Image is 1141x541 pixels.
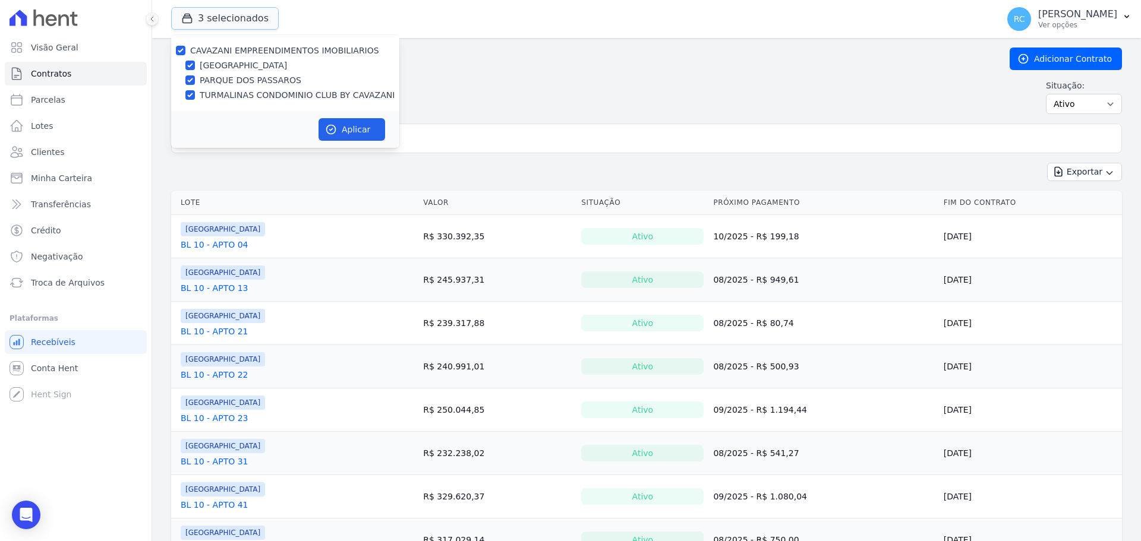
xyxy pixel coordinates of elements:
[418,345,576,388] td: R$ 240.991,01
[418,191,576,215] th: Valor
[5,245,147,268] a: Negativação
[31,251,83,262] span: Negativação
[319,118,385,141] button: Aplicar
[31,94,65,106] span: Parcelas
[200,74,301,87] label: PARQUE DOS PASSAROS
[713,232,799,241] a: 10/2025 - R$ 199,18
[181,499,248,511] a: BL 10 - APTO 41
[581,358,704,375] div: Ativo
[31,198,91,210] span: Transferências
[581,488,704,505] div: Ativo
[31,362,78,374] span: Conta Hent
[418,432,576,475] td: R$ 232.238,02
[181,439,265,453] span: [GEOGRAPHIC_DATA]
[713,362,799,371] a: 08/2025 - R$ 500,93
[190,46,379,55] label: CAVAZANI EMPREENDIMENTOS IMOBILIARIOS
[713,448,799,458] a: 08/2025 - R$ 541,27
[5,62,147,86] a: Contratos
[418,388,576,432] td: R$ 250.044,85
[5,356,147,380] a: Conta Hent
[939,215,1122,258] td: [DATE]
[181,325,248,337] a: BL 10 - APTO 21
[31,336,75,348] span: Recebíveis
[1038,20,1117,30] p: Ver opções
[5,88,147,112] a: Parcelas
[181,455,248,467] a: BL 10 - APTO 31
[181,412,248,424] a: BL 10 - APTO 23
[418,258,576,302] td: R$ 245.937,31
[939,345,1122,388] td: [DATE]
[31,146,64,158] span: Clientes
[5,192,147,216] a: Transferências
[31,68,71,80] span: Contratos
[708,191,938,215] th: Próximo Pagamento
[181,482,265,496] span: [GEOGRAPHIC_DATA]
[191,126,1117,150] input: Buscar por nome do lote
[1010,48,1122,70] a: Adicionar Contrato
[5,36,147,59] a: Visão Geral
[31,120,53,132] span: Lotes
[939,191,1122,215] th: Fim do Contrato
[31,172,92,184] span: Minha Carteira
[5,166,147,190] a: Minha Carteira
[418,215,576,258] td: R$ 330.392,35
[939,388,1122,432] td: [DATE]
[171,7,279,30] button: 3 selecionados
[939,302,1122,345] td: [DATE]
[5,271,147,295] a: Troca de Arquivos
[581,315,704,331] div: Ativo
[1046,80,1122,91] label: Situação:
[5,114,147,138] a: Lotes
[171,191,418,215] th: Lote
[713,318,793,328] a: 08/2025 - R$ 80,74
[10,311,142,325] div: Plataformas
[181,369,248,381] a: BL 10 - APTO 22
[181,282,248,294] a: BL 10 - APTO 13
[1038,8,1117,20] p: [PERSON_NAME]
[181,309,265,323] span: [GEOGRAPHIC_DATA]
[181,239,248,251] a: BL 10 - APTO 04
[181,396,265,410] span: [GEOGRAPHIC_DATA]
[181,352,265,366] span: [GEOGRAPHIC_DATA]
[939,432,1122,475] td: [DATE]
[181,222,265,236] span: [GEOGRAPHIC_DATA]
[171,48,991,69] h2: Contratos
[5,330,147,354] a: Recebíveis
[581,228,704,245] div: Ativo
[713,405,807,415] a: 09/2025 - R$ 1.194,44
[576,191,708,215] th: Situação
[200,89,395,102] label: TURMALINAS CONDOMINIO CLUB BY CAVAZANI
[939,258,1122,302] td: [DATE]
[181,265,265,280] span: [GEOGRAPHIC_DATA]
[5,219,147,242] a: Crédito
[31,224,61,236] span: Crédito
[12,501,40,529] div: Open Intercom Messenger
[581,271,704,288] div: Ativo
[418,475,576,518] td: R$ 329.620,37
[31,42,78,53] span: Visão Geral
[5,140,147,164] a: Clientes
[939,475,1122,518] td: [DATE]
[1047,163,1122,181] button: Exportar
[418,302,576,345] td: R$ 239.317,88
[1014,15,1025,23] span: RC
[200,59,287,72] label: [GEOGRAPHIC_DATA]
[713,275,799,284] a: 08/2025 - R$ 949,61
[713,492,807,501] a: 09/2025 - R$ 1.080,04
[31,277,105,289] span: Troca de Arquivos
[581,445,704,461] div: Ativo
[181,526,265,540] span: [GEOGRAPHIC_DATA]
[581,401,704,418] div: Ativo
[998,2,1141,36] button: RC [PERSON_NAME] Ver opções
